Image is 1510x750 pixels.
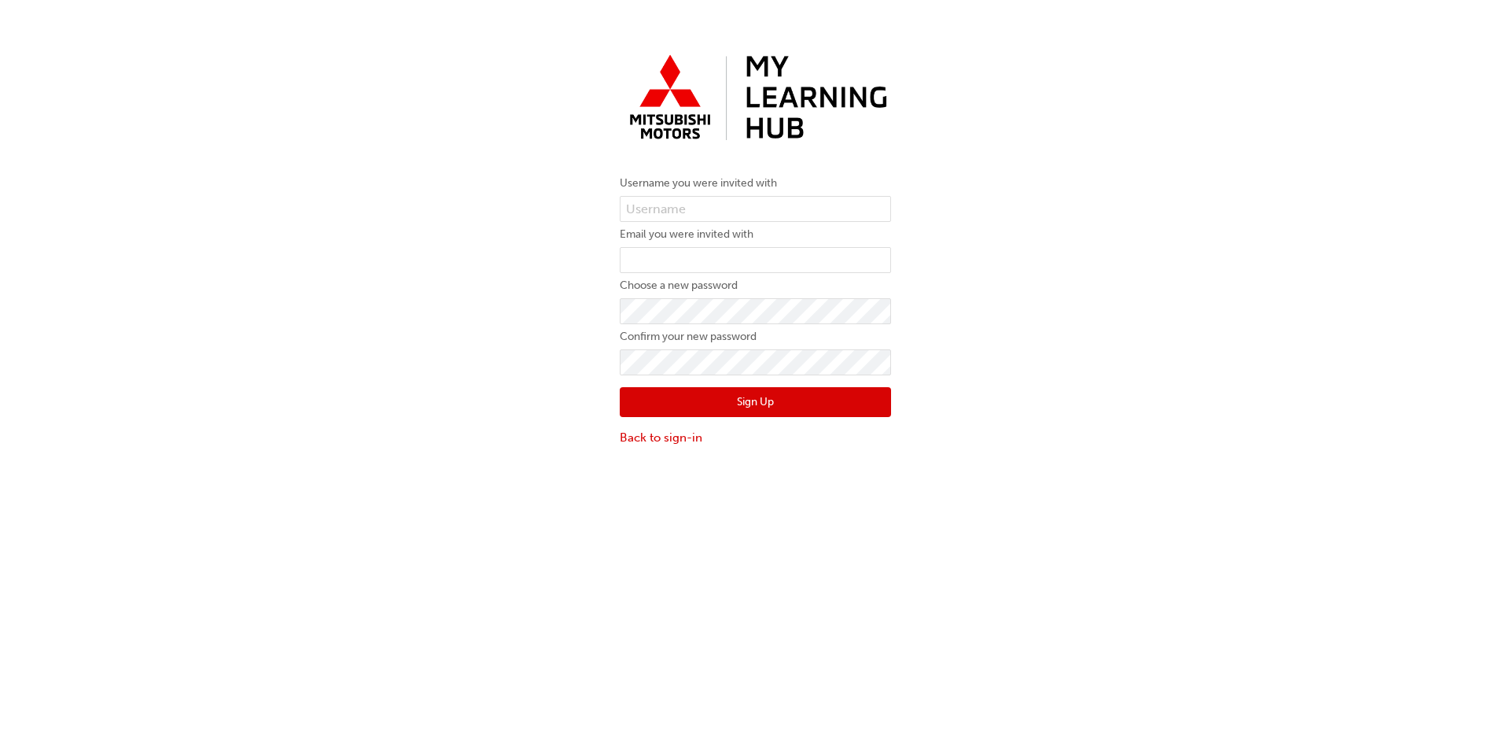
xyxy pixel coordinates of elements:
[620,387,891,417] button: Sign Up
[620,429,891,447] a: Back to sign-in
[620,174,891,193] label: Username you were invited with
[620,196,891,223] input: Username
[620,225,891,244] label: Email you were invited with
[620,276,891,295] label: Choose a new password
[620,47,891,150] img: mmal
[620,327,891,346] label: Confirm your new password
